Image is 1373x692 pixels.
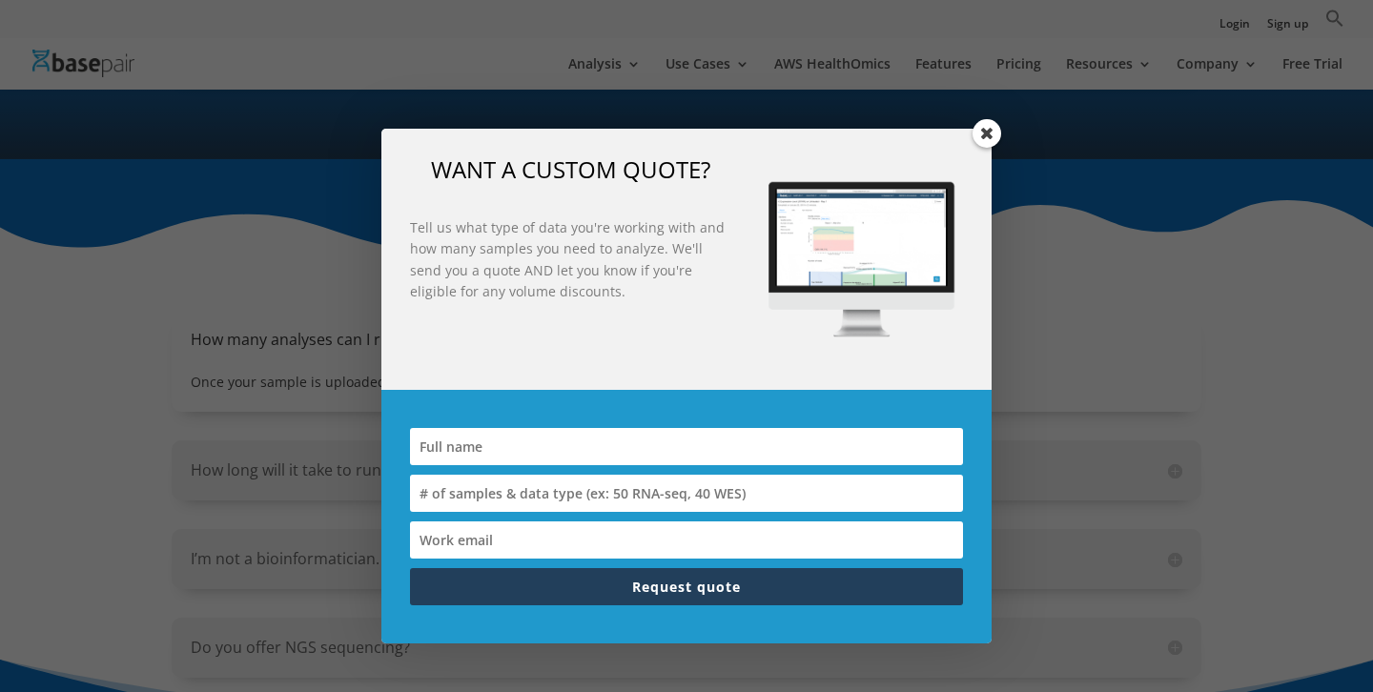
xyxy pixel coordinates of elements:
input: Full name [410,428,963,465]
span: WANT A CUSTOM QUOTE? [431,153,710,185]
span: Request quote [632,578,741,596]
iframe: Drift Widget Chat Controller [1278,597,1350,669]
input: # of samples & data type (ex: 50 RNA-seq, 40 WES) [410,475,963,512]
input: Work email [410,521,963,559]
strong: Tell us what type of data you're working with and how many samples you need to analyze. We'll sen... [410,218,725,300]
button: Request quote [410,568,963,605]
